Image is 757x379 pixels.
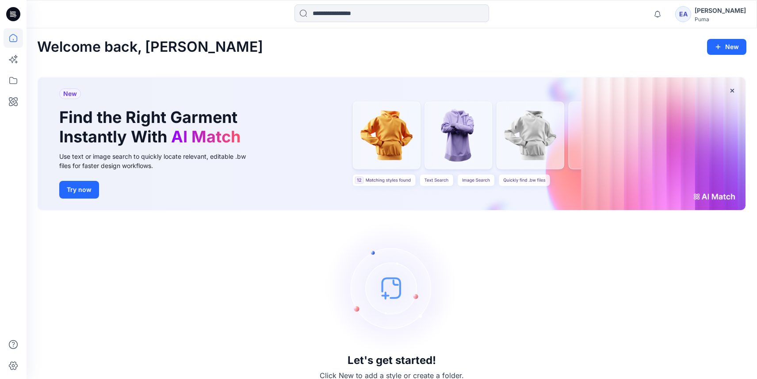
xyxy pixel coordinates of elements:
[63,88,77,99] span: New
[171,127,241,146] span: AI Match
[695,5,746,16] div: [PERSON_NAME]
[325,222,458,354] img: empty-state-image.svg
[59,108,245,146] h1: Find the Right Garment Instantly With
[59,152,258,170] div: Use text or image search to quickly locate relevant, editable .bw files for faster design workflows.
[37,39,263,55] h2: Welcome back, [PERSON_NAME]
[348,354,436,367] h3: Let's get started!
[675,6,691,22] div: EA
[707,39,746,55] button: New
[695,16,746,23] div: Puma
[59,181,99,199] button: Try now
